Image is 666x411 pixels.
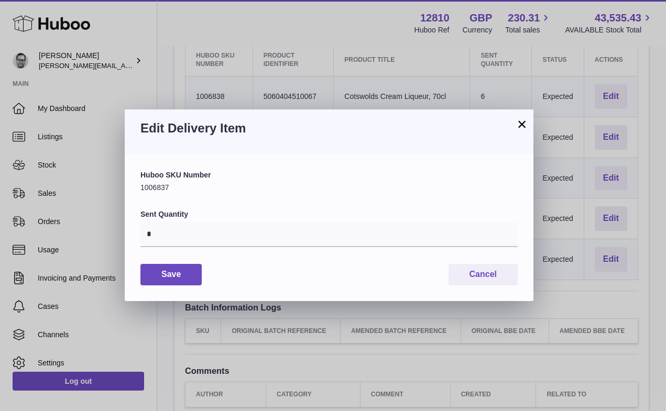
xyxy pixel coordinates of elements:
img: tab_keywords_by_traffic_grey.svg [104,61,113,69]
img: website_grey.svg [17,27,25,36]
button: Save [140,264,202,285]
h3: Edit Delivery Item [140,120,518,137]
div: Keywords by Traffic [116,62,177,69]
div: Domain Overview [40,62,94,69]
div: Domain: [DOMAIN_NAME] [27,27,115,36]
img: tab_domain_overview_orange.svg [28,61,37,69]
button: Cancel [449,264,518,285]
div: v 4.0.25 [29,17,51,25]
label: Sent Quantity [140,209,518,219]
button: × [516,118,528,130]
div: 1006837 [140,170,518,193]
label: Huboo SKU Number [140,170,518,180]
img: logo_orange.svg [17,17,25,25]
